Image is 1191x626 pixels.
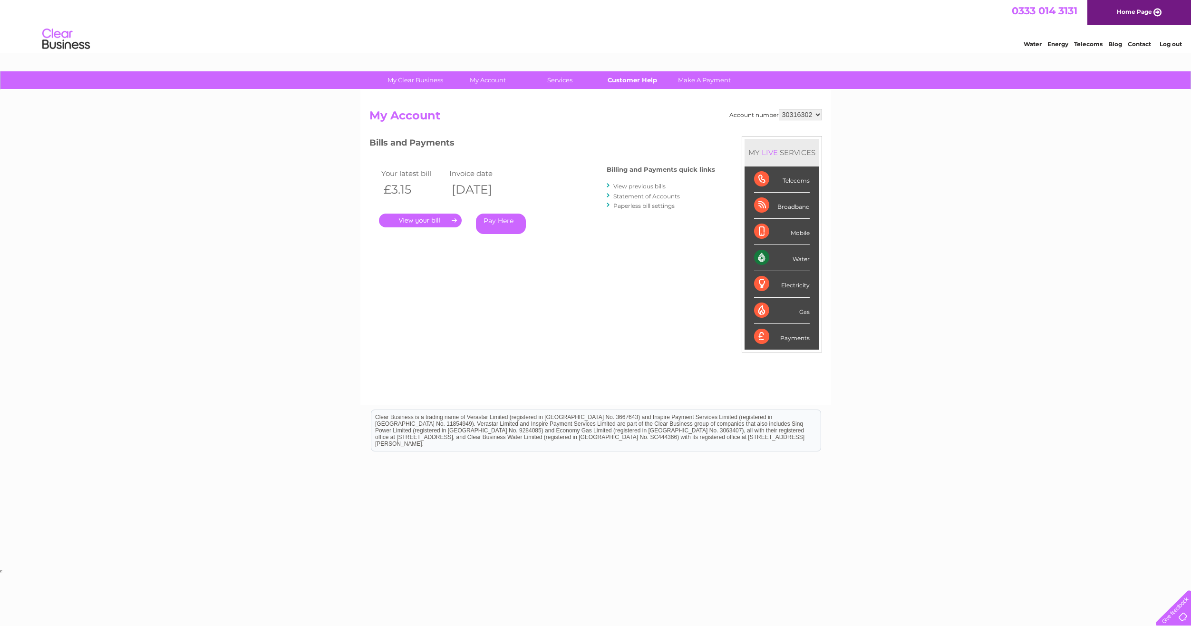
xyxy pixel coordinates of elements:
[379,167,447,180] td: Your latest bill
[613,193,680,200] a: Statement of Accounts
[379,214,462,227] a: .
[754,271,810,297] div: Electricity
[754,298,810,324] div: Gas
[613,202,675,209] a: Paperless bill settings
[607,166,715,173] h4: Billing and Payments quick links
[371,5,821,46] div: Clear Business is a trading name of Verastar Limited (registered in [GEOGRAPHIC_DATA] No. 3667643...
[745,139,819,166] div: MY SERVICES
[448,71,527,89] a: My Account
[754,166,810,193] div: Telecoms
[1047,40,1068,48] a: Energy
[1074,40,1103,48] a: Telecoms
[729,109,822,120] div: Account number
[1108,40,1122,48] a: Blog
[754,324,810,350] div: Payments
[1024,40,1042,48] a: Water
[376,71,455,89] a: My Clear Business
[754,193,810,219] div: Broadband
[760,148,780,157] div: LIVE
[42,25,90,54] img: logo.png
[754,219,810,245] div: Mobile
[447,167,515,180] td: Invoice date
[754,245,810,271] div: Water
[521,71,599,89] a: Services
[665,71,744,89] a: Make A Payment
[593,71,671,89] a: Customer Help
[1160,40,1182,48] a: Log out
[369,109,822,127] h2: My Account
[447,180,515,199] th: [DATE]
[1012,5,1077,17] a: 0333 014 3131
[1128,40,1151,48] a: Contact
[476,214,526,234] a: Pay Here
[369,136,715,153] h3: Bills and Payments
[379,180,447,199] th: £3.15
[613,183,666,190] a: View previous bills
